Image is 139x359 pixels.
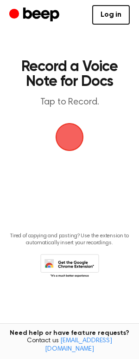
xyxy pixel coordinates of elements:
[17,59,122,89] h1: Record a Voice Note for Docs
[9,6,62,24] a: Beep
[92,5,130,25] a: Log in
[6,337,133,353] span: Contact us
[56,123,83,151] img: Beep Logo
[45,338,112,352] a: [EMAIL_ADDRESS][DOMAIN_NAME]
[17,97,122,108] p: Tap to Record.
[7,233,132,247] p: Tired of copying and pasting? Use the extension to automatically insert your recordings.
